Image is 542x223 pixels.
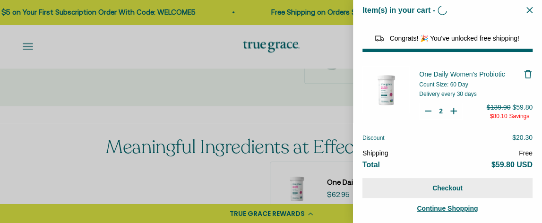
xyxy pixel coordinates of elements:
span: $59.80 [512,103,533,111]
span: Savings [509,113,529,120]
a: One Daily Women's Probiotic [419,69,523,79]
span: Free [519,149,533,157]
button: Checkout [362,178,533,198]
button: Remove One Daily Women's Probiotic [523,69,533,79]
span: Count Size: 60 Day [419,81,468,88]
span: Shipping [362,149,388,157]
span: Congrats! 🎉 You've unlocked free shipping! [389,34,519,42]
button: Close [526,6,533,15]
span: $80.10 [490,113,508,120]
img: One Daily Women&#39;s Probiotic - 60 Day [362,66,410,113]
a: Continue Shopping [362,203,533,214]
span: $59.80 USD [491,161,533,169]
input: Quantity for One Daily Women's Probiotic [436,106,446,116]
div: Delivery every 30 days [419,90,523,98]
span: Item(s) in your cart - [362,6,435,14]
span: $139.90 [487,103,511,111]
span: Discount [362,135,385,141]
img: Reward bar icon image [374,33,385,44]
span: Continue Shopping [417,205,478,212]
span: One Daily Women's Probiotic [419,70,505,78]
span: Total [362,161,380,169]
span: $20.30 [512,134,533,141]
